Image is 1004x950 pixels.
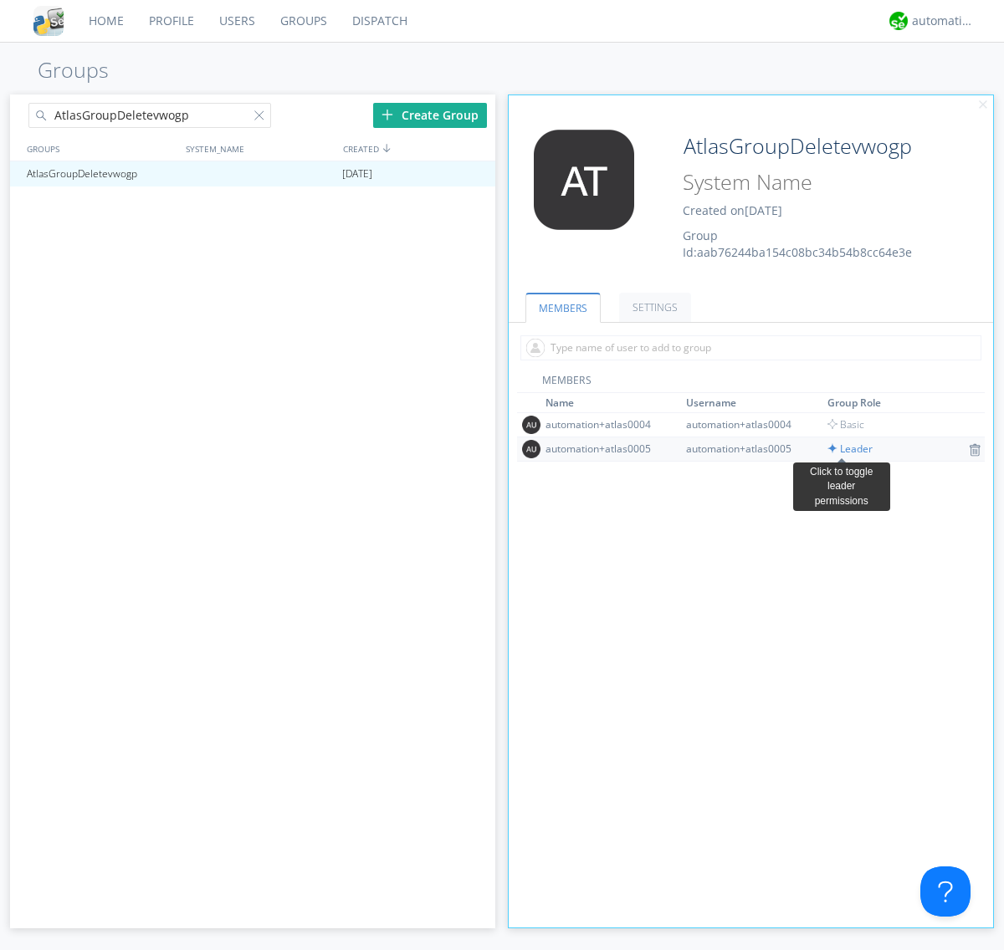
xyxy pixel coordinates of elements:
[382,109,393,120] img: plus.svg
[522,440,540,458] img: 373638.png
[683,227,912,260] span: Group Id: aab76244ba154c08bc34b54b8cc64e3e
[525,293,601,323] a: MEMBERS
[520,335,981,360] input: Type name of user to add to group
[546,442,671,456] div: automation+atlas0005
[912,13,975,29] div: automation+atlas
[677,166,947,198] input: System Name
[342,161,372,186] span: [DATE]
[800,465,884,508] div: Click to toggle leader permissions
[977,100,989,111] img: cancel.svg
[619,293,691,322] a: SETTINGS
[521,130,647,230] img: 373638.png
[825,393,966,413] th: Toggle SortBy
[522,416,540,434] img: 373638.png
[677,130,947,163] input: Group Name
[28,103,271,128] input: Search groups
[683,202,782,218] span: Created on
[745,202,782,218] span: [DATE]
[517,373,986,393] div: MEMBERS
[686,417,812,432] div: automation+atlas0004
[920,866,971,917] iframe: Toggle Customer Support
[23,161,179,186] div: AtlasGroupDeletevwogp
[10,161,495,186] a: AtlasGroupDeletevwogp[DATE]
[33,6,64,36] img: cddb5a64eb264b2086981ab96f4c1ba7
[686,442,812,456] div: automation+atlas0005
[969,443,981,457] img: icon-trash.svg
[889,12,908,30] img: d2d01cd9b4174d08988066c6d424eccd
[684,393,825,413] th: Toggle SortBy
[543,393,684,413] th: Toggle SortBy
[546,417,671,432] div: automation+atlas0004
[182,136,339,161] div: SYSTEM_NAME
[827,442,873,456] span: Leader
[373,103,487,128] div: Create Group
[339,136,497,161] div: CREATED
[827,417,864,432] span: Basic
[23,136,177,161] div: GROUPS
